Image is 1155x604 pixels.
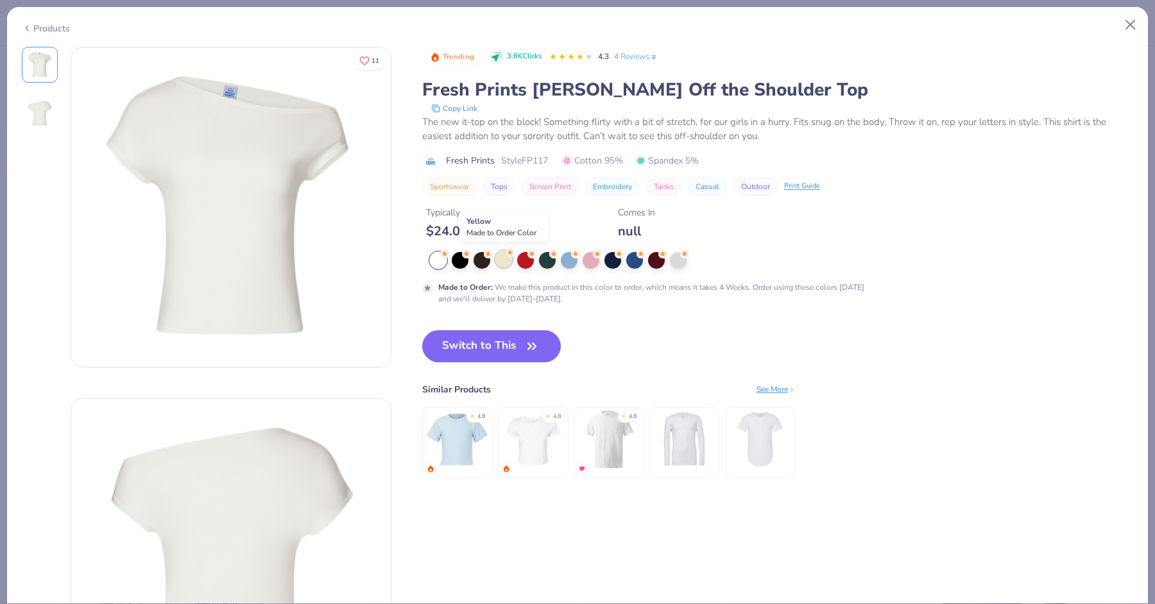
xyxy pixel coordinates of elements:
div: 4.8 [629,412,637,421]
div: 4.3 Stars [549,47,593,67]
div: Products [22,22,70,35]
img: trending.gif [502,465,510,473]
img: brand logo [422,156,440,166]
strong: Made to Order : [438,282,493,292]
button: copy to clipboard [427,102,481,115]
img: Bella + Canvas Mens Jersey Short Sleeve Tee With Curved Hem [730,409,791,470]
span: Cotton 95% [562,154,623,167]
span: 11 [372,58,379,64]
img: Front [24,49,55,80]
span: Fresh Prints [446,154,495,167]
button: Screen Print [522,178,579,196]
button: Outdoor [733,178,778,196]
button: Casual [688,178,727,196]
div: Yellow [459,212,548,242]
button: Close [1118,13,1143,37]
div: See More [757,383,796,395]
div: $ 24.00 - $ 32.00 [426,223,531,239]
button: Embroidery [585,178,640,196]
div: We make this product in this color to order, which means it takes 4 Weeks. Order using these colo... [438,281,874,305]
span: 3.6K Clicks [507,51,542,62]
div: ★ [621,412,626,417]
img: trending.gif [427,465,434,473]
div: 4.8 [477,412,485,421]
button: Switch to This [422,330,561,362]
div: Comes In [618,206,655,219]
button: Tanks [646,178,681,196]
button: Tops [483,178,515,196]
button: Badge Button [424,49,481,65]
span: Made to Order Color [466,228,536,238]
img: Bella + Canvas Ladies' Micro Ribbed Baby Tee [502,409,563,470]
div: Fresh Prints [PERSON_NAME] Off the Shoulder Top [422,78,1134,102]
div: ★ [545,412,551,417]
img: Front [71,47,391,367]
img: Bella + Canvas Unisex Jersey Long-Sleeve V-Neck T-Shirt [654,409,715,470]
img: Fresh Prints Mini Tee [427,409,488,470]
a: 4 Reviews [614,51,658,62]
button: Like [354,51,385,70]
span: 4.3 [598,51,609,62]
span: Style FP117 [501,154,548,167]
span: Trending [443,53,474,60]
div: 4.8 [553,412,561,421]
div: Typically [426,206,531,219]
div: The new it-top on the block! Something flirty with a bit of stretch, for our girls in a hurry. Fi... [422,115,1134,144]
button: Sportswear [422,178,477,196]
div: null [618,223,655,239]
div: Print Guide [784,181,820,192]
img: Trending sort [430,52,440,62]
div: Similar Products [422,383,491,396]
span: Spandex 5% [636,154,699,167]
img: MostFav.gif [578,465,586,473]
img: Hanes Unisex 5.2 Oz. Comfortsoft Cotton T-Shirt [578,409,639,470]
div: ★ [470,412,475,417]
img: Back [24,98,55,129]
